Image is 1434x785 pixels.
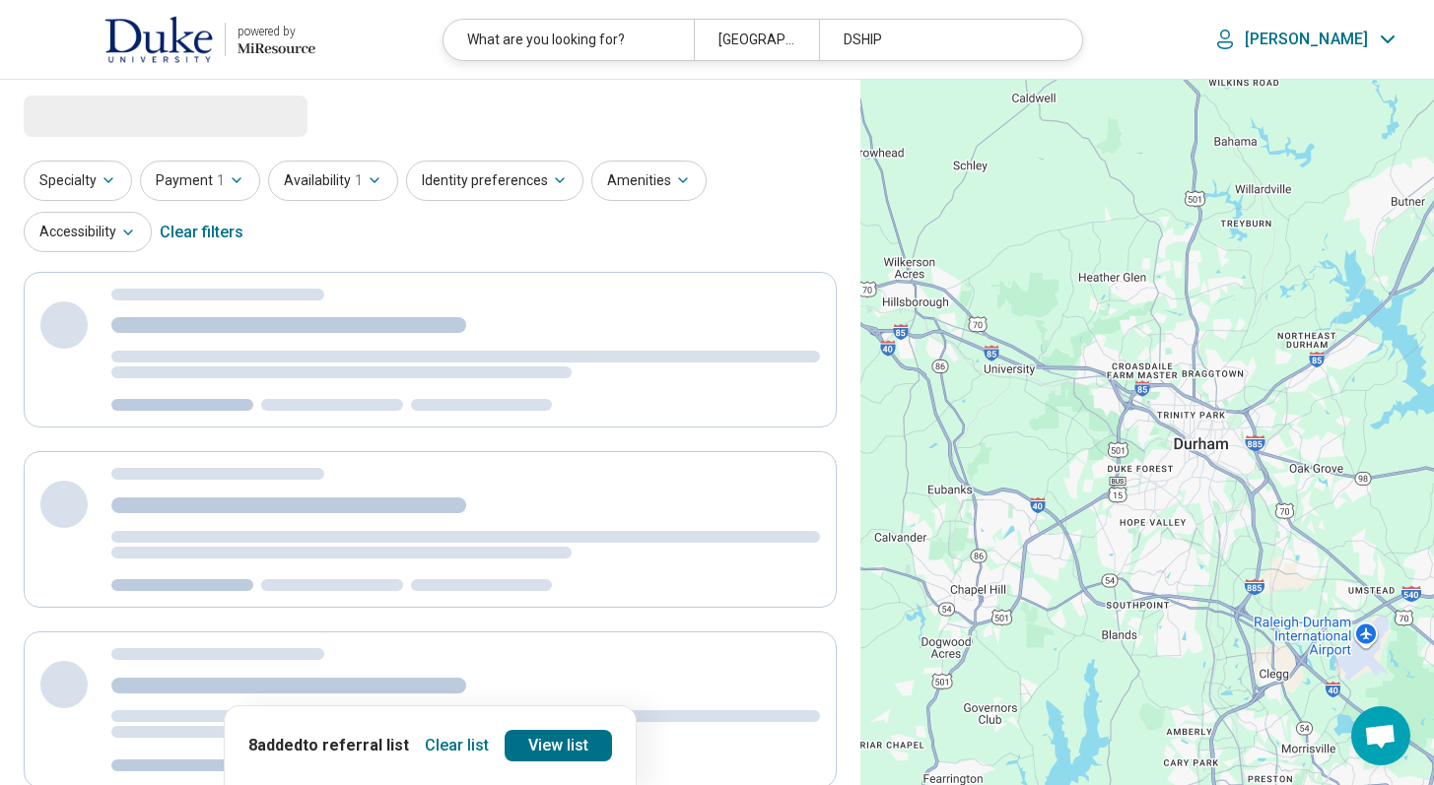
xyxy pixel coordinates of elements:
[355,170,363,191] span: 1
[444,20,694,60] div: What are you looking for?
[303,736,409,754] span: to referral list
[268,161,398,201] button: Availability1
[24,161,132,201] button: Specialty
[24,212,152,252] button: Accessibility
[1245,30,1368,49] p: [PERSON_NAME]
[591,161,707,201] button: Amenities
[217,170,225,191] span: 1
[160,209,243,256] div: Clear filters
[140,161,260,201] button: Payment1
[819,20,1069,60] div: DSHIP
[248,734,409,757] p: 8 added
[406,161,583,201] button: Identity preferences
[238,23,315,40] div: powered by
[32,16,315,63] a: Duke Universitypowered by
[24,96,189,135] span: Loading...
[104,16,213,63] img: Duke University
[1351,706,1410,765] div: Open chat
[417,730,497,761] button: Clear list
[505,730,612,761] a: View list
[694,20,819,60] div: [GEOGRAPHIC_DATA], [GEOGRAPHIC_DATA], [GEOGRAPHIC_DATA]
